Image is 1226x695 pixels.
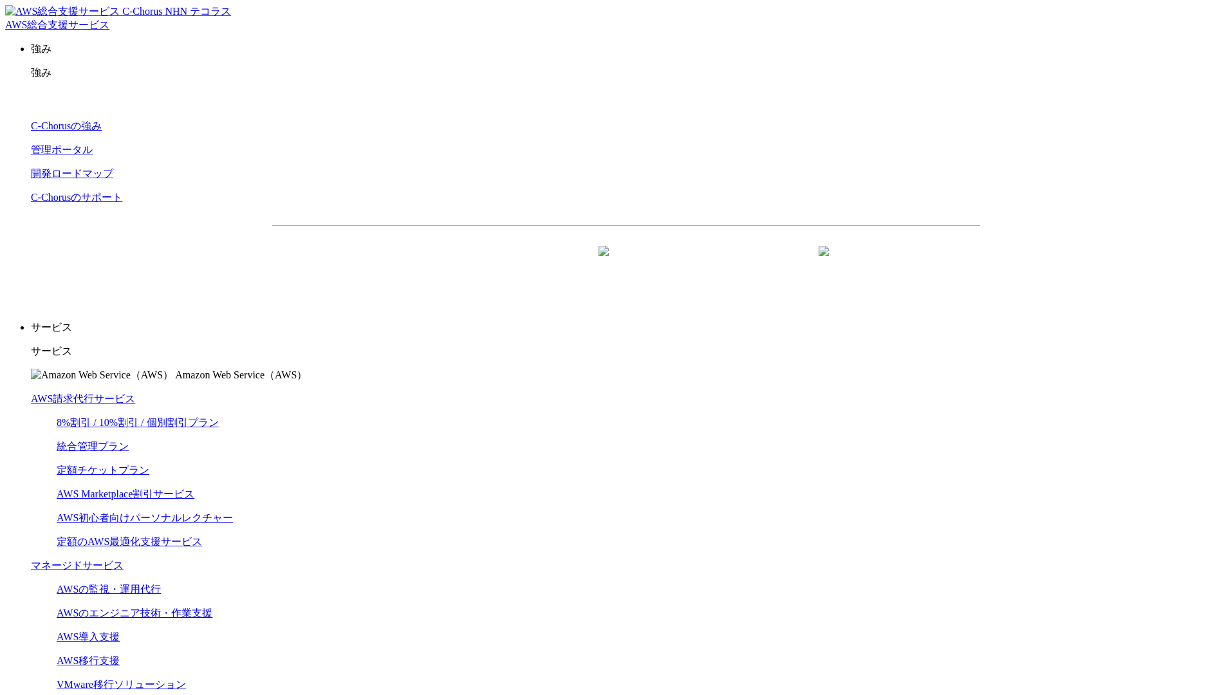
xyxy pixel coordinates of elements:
img: 矢印 [819,246,829,279]
a: C-Chorusの強み [31,120,102,131]
span: Amazon Web Service（AWS） [175,369,307,380]
a: 統合管理プラン [57,441,129,452]
p: サービス [31,321,1221,335]
a: AWSのエンジニア技術・作業支援 [57,607,212,618]
a: 開発ロードマップ [31,168,113,179]
a: 定額チケットプラン [57,465,149,476]
a: AWS請求代行サービス [31,393,135,404]
p: 強み [31,66,1221,80]
p: 強み [31,42,1221,56]
a: 8%割引 / 10%割引 / 個別割引プラン [57,417,219,428]
a: AWS初心者向けパーソナルレクチャー [57,512,233,523]
img: Amazon Web Service（AWS） [31,369,173,382]
a: VMware移行ソリューション [57,679,186,690]
p: サービス [31,345,1221,358]
a: AWS導入支援 [57,631,120,642]
a: C-Chorusのサポート [31,192,122,203]
a: AWS総合支援サービス C-Chorus NHN テコラスAWS総合支援サービス [5,6,231,30]
a: AWS移行支援 [57,655,120,666]
a: 管理ポータル [31,144,93,155]
a: AWS Marketplace割引サービス [57,488,194,499]
a: マネージドサービス [31,560,124,571]
a: 資料を請求する [413,246,620,279]
img: AWS総合支援サービス C-Chorus [5,5,163,19]
a: まずは相談する [633,246,840,279]
a: AWSの監視・運用代行 [57,584,161,595]
img: 矢印 [599,246,609,279]
a: 定額のAWS最適化支援サービス [57,536,202,547]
